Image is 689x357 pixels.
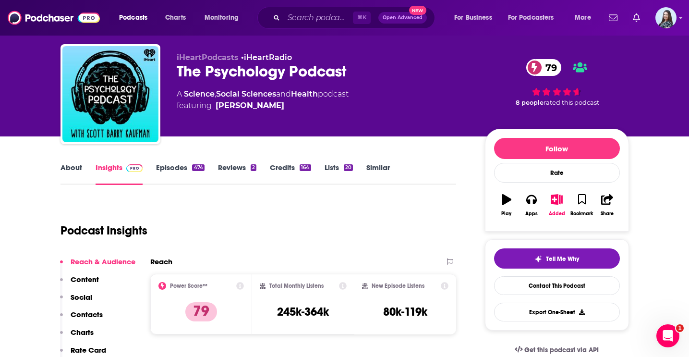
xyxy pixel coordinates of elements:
button: Reach & Audience [60,257,135,275]
div: Search podcasts, credits, & more... [266,7,444,29]
button: Follow [494,138,620,159]
div: 20 [344,164,353,171]
a: Episodes474 [156,163,204,185]
p: Rate Card [71,345,106,355]
span: For Podcasters [508,11,554,25]
button: Apps [519,188,544,222]
img: Podchaser Pro [126,164,143,172]
span: More [575,11,591,25]
h2: Power Score™ [170,283,207,289]
span: , [215,89,216,98]
button: Social [60,293,92,310]
a: Charts [159,10,192,25]
span: Podcasts [119,11,147,25]
div: Share [601,211,614,217]
a: Science [184,89,215,98]
a: Reviews2 [218,163,256,185]
div: [PERSON_NAME] [216,100,284,111]
div: 79 8 peoplerated this podcast [485,53,629,112]
p: Contacts [71,310,103,319]
input: Search podcasts, credits, & more... [284,10,353,25]
span: ⌘ K [353,12,371,24]
span: 79 [536,59,562,76]
h2: Reach [150,257,172,266]
button: Share [594,188,619,222]
div: A podcast [177,88,349,111]
p: 79 [185,302,217,321]
button: Show profile menu [655,7,677,28]
button: Export One-Sheet [494,303,620,321]
button: open menu [447,10,504,25]
span: For Business [454,11,492,25]
button: open menu [112,10,160,25]
span: 8 people [516,99,544,106]
a: Social Sciences [216,89,276,98]
iframe: Intercom live chat [656,324,679,347]
span: rated this podcast [544,99,599,106]
span: Get this podcast via API [524,346,599,354]
button: Open AdvancedNew [378,12,427,24]
button: Bookmark [569,188,594,222]
div: 164 [300,164,311,171]
h3: 245k-364k [277,305,329,319]
a: Show notifications dropdown [605,10,621,26]
span: Monitoring [205,11,239,25]
p: Reach & Audience [71,257,135,266]
button: tell me why sparkleTell Me Why [494,248,620,269]
a: iHeartRadio [244,53,292,62]
h3: 80k-119k [383,305,427,319]
button: Content [60,275,99,293]
h1: Podcast Insights [60,223,147,238]
a: InsightsPodchaser Pro [96,163,143,185]
div: Added [549,211,565,217]
div: Play [501,211,511,217]
button: open menu [502,10,568,25]
img: Podchaser - Follow, Share and Rate Podcasts [8,9,100,27]
img: The Psychology Podcast [62,46,158,142]
span: Charts [165,11,186,25]
a: 79 [526,59,562,76]
div: Rate [494,163,620,183]
h2: New Episode Listens [372,283,424,289]
div: 2 [251,164,256,171]
span: New [409,6,426,15]
img: tell me why sparkle [534,255,542,263]
p: Charts [71,328,94,337]
a: Similar [366,163,390,185]
h2: Total Monthly Listens [269,283,324,289]
a: Show notifications dropdown [629,10,644,26]
span: • [241,53,292,62]
img: User Profile [655,7,677,28]
a: Credits164 [270,163,311,185]
span: Tell Me Why [546,255,579,263]
button: Contacts [60,310,103,328]
span: Open Advanced [383,15,423,20]
button: Added [544,188,569,222]
span: 1 [676,324,684,332]
button: Play [494,188,519,222]
span: featuring [177,100,349,111]
a: Contact This Podcast [494,276,620,295]
a: Health [291,89,318,98]
div: 474 [192,164,204,171]
p: Content [71,275,99,284]
div: Bookmark [570,211,593,217]
div: Apps [525,211,538,217]
button: Charts [60,328,94,345]
span: iHeartPodcasts [177,53,239,62]
span: Logged in as brookefortierpr [655,7,677,28]
span: and [276,89,291,98]
p: Social [71,293,92,302]
button: open menu [568,10,603,25]
a: About [60,163,82,185]
button: open menu [198,10,251,25]
a: Lists20 [325,163,353,185]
